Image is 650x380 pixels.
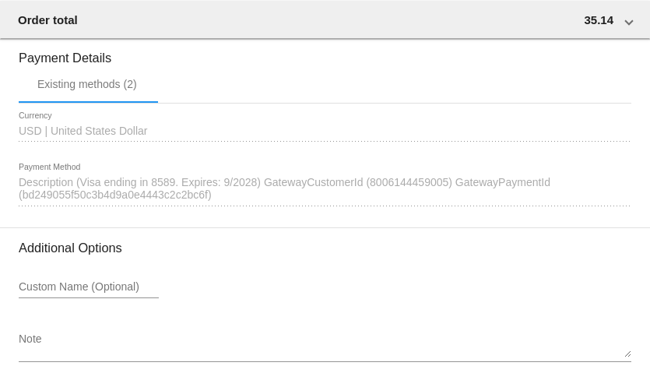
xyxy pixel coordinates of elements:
span: USD | United States Dollar [19,125,147,137]
span: Order total [18,13,78,26]
div: Existing methods (2) [37,78,137,90]
span: 35.14 [584,13,613,26]
input: Custom Name (Optional) [19,281,159,294]
h3: Payment Details [19,39,631,65]
span: Description (Visa ending in 8589. Expires: 9/2028) GatewayCustomerId (8006144459005) GatewayPayme... [19,176,550,201]
h3: Additional Options [19,241,631,255]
